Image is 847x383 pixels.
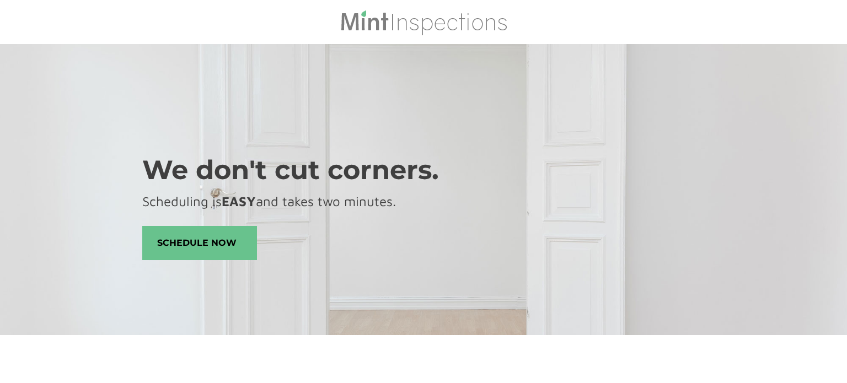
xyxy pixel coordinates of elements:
span: schedule now [143,226,256,260]
a: schedule now [142,226,257,260]
font: Scheduling is and takes two minutes. [142,193,396,209]
strong: EASY [222,193,256,209]
font: We don't cut corners. [142,154,439,186]
img: Mint Inspections [340,9,508,35]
